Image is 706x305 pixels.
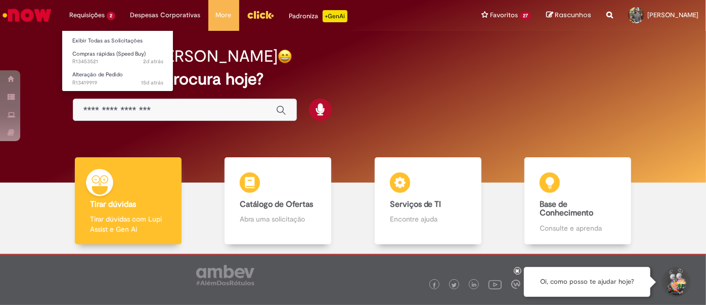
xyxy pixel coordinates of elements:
[503,157,653,245] a: Base de Conhecimento Consulte e aprenda
[489,278,502,291] img: logo_footer_youtube.png
[90,199,136,209] b: Tirar dúvidas
[278,49,292,64] img: happy-face.png
[247,7,274,22] img: click_logo_yellow_360x200.png
[73,70,633,88] h2: O que você procura hoje?
[452,283,457,288] img: logo_footer_twitter.png
[196,265,254,285] img: logo_footer_ambev_rotulo_gray.png
[130,10,201,20] span: Despesas Corporativas
[540,223,616,233] p: Consulte e aprenda
[141,79,163,86] time: 15/08/2025 10:00:21
[73,48,278,65] h2: Boa tarde, [PERSON_NAME]
[240,214,316,224] p: Abra uma solicitação
[546,11,591,20] a: Rascunhos
[69,10,105,20] span: Requisições
[390,214,466,224] p: Encontre ajuda
[323,10,347,22] p: +GenAi
[390,199,442,209] b: Serviços de TI
[432,283,437,288] img: logo_footer_facebook.png
[353,157,503,245] a: Serviços de TI Encontre ajuda
[62,49,173,67] a: Aberto R13453521 : Compras rápidas (Speed Buy)
[141,79,163,86] span: 15d atrás
[53,157,203,245] a: Tirar dúvidas Tirar dúvidas com Lupi Assist e Gen Ai
[524,267,650,297] div: Oi, como posso te ajudar hoje?
[90,214,166,234] p: Tirar dúvidas com Lupi Assist e Gen Ai
[62,35,173,47] a: Exibir Todas as Solicitações
[203,157,354,245] a: Catálogo de Ofertas Abra uma solicitação
[107,12,115,20] span: 2
[62,30,173,92] ul: Requisições
[72,71,123,78] span: Alteração de Pedido
[216,10,232,20] span: More
[555,10,591,20] span: Rascunhos
[143,58,163,65] span: 2d atrás
[1,5,53,25] img: ServiceNow
[490,10,518,20] span: Favoritos
[72,79,163,87] span: R13419919
[72,50,146,58] span: Compras rápidas (Speed Buy)
[240,199,313,209] b: Catálogo de Ofertas
[472,282,477,288] img: logo_footer_linkedin.png
[289,10,347,22] div: Padroniza
[540,199,593,219] b: Base de Conhecimento
[660,267,691,297] button: Iniciar Conversa de Suporte
[62,69,173,88] a: Aberto R13419919 : Alteração de Pedido
[511,280,520,289] img: logo_footer_workplace.png
[520,12,531,20] span: 27
[647,11,698,19] span: [PERSON_NAME]
[72,58,163,66] span: R13453521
